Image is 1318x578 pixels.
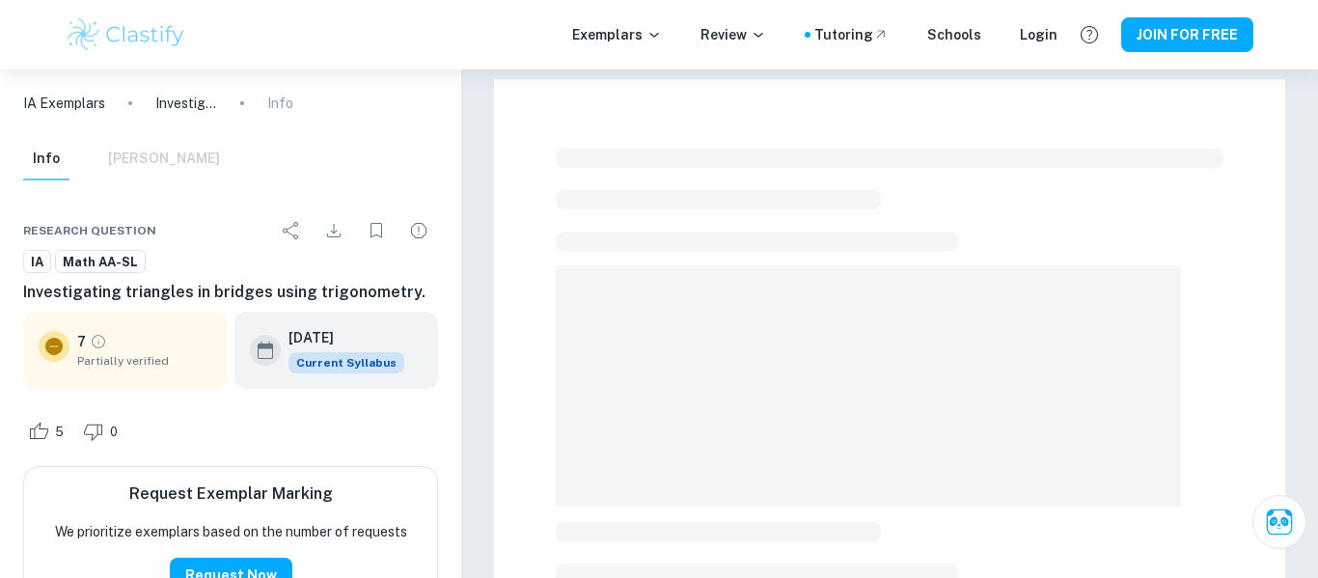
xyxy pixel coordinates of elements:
[23,250,51,274] a: IA
[44,423,74,442] span: 5
[65,15,187,54] img: Clastify logo
[814,24,889,45] a: Tutoring
[24,253,50,272] span: IA
[23,281,438,304] h6: Investigating triangles in bridges using trigonometry.
[399,211,438,250] div: Report issue
[77,352,211,370] span: Partially verified
[155,93,217,114] p: Investigating triangles in bridges using trigonometry.
[1073,18,1106,51] button: Help and Feedback
[1252,495,1306,549] button: Ask Clai
[56,253,145,272] span: Math AA-SL
[23,93,105,114] a: IA Exemplars
[700,24,766,45] p: Review
[99,423,128,442] span: 0
[77,331,86,352] p: 7
[357,211,396,250] div: Bookmark
[1020,24,1057,45] a: Login
[1121,17,1253,52] button: JOIN FOR FREE
[55,521,407,542] p: We prioritize exemplars based on the number of requests
[23,416,74,447] div: Like
[288,327,389,348] h6: [DATE]
[78,416,128,447] div: Dislike
[55,250,146,274] a: Math AA-SL
[23,222,156,239] span: Research question
[272,211,311,250] div: Share
[267,93,293,114] p: Info
[572,24,662,45] p: Exemplars
[90,333,107,350] a: Grade partially verified
[315,211,353,250] div: Download
[129,482,333,506] h6: Request Exemplar Marking
[288,352,404,373] div: This exemplar is based on the current syllabus. Feel free to refer to it for inspiration/ideas wh...
[927,24,981,45] a: Schools
[23,138,69,180] button: Info
[288,352,404,373] span: Current Syllabus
